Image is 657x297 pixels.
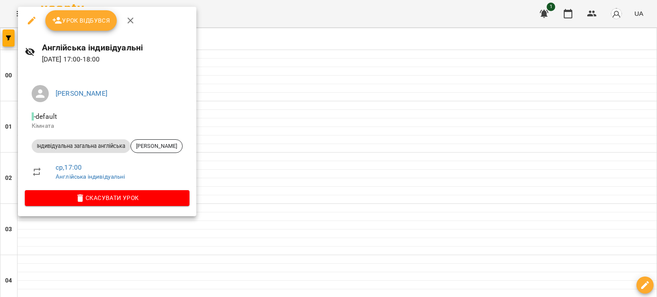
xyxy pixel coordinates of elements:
[32,122,183,130] p: Кімната
[42,54,189,65] p: [DATE] 17:00 - 18:00
[32,193,183,203] span: Скасувати Урок
[42,41,189,54] h6: Англійська індивідуальні
[32,112,59,121] span: - default
[56,163,82,171] a: ср , 17:00
[56,173,125,180] a: Англійська індивідуальні
[32,142,130,150] span: Індивідуальна загальна англійська
[130,139,183,153] div: [PERSON_NAME]
[131,142,182,150] span: [PERSON_NAME]
[45,10,117,31] button: Урок відбувся
[25,190,189,206] button: Скасувати Урок
[52,15,110,26] span: Урок відбувся
[56,89,107,97] a: [PERSON_NAME]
